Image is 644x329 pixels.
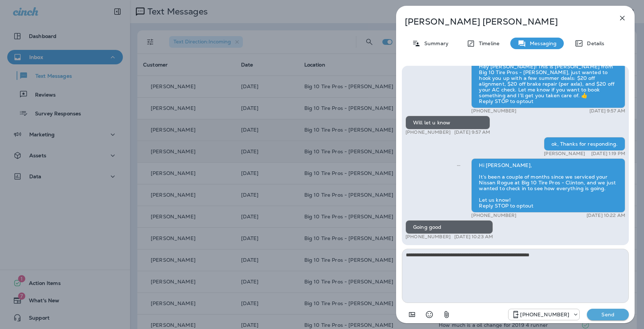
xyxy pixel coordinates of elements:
[475,40,499,46] p: Timeline
[405,234,451,240] p: [PHONE_NUMBER]
[471,108,516,114] p: [PHONE_NUMBER]
[405,220,493,234] div: Going good
[422,307,437,322] button: Select an emoji
[520,312,569,317] p: [PHONE_NUMBER]
[471,60,625,108] div: Hey [PERSON_NAME]! This is [PERSON_NAME] from Big 10 Tire Pros - [PERSON_NAME], just wanted to ho...
[471,213,516,218] p: [PHONE_NUMBER]
[405,307,419,322] button: Add in a premade template
[544,151,585,157] p: [PERSON_NAME]
[583,40,604,46] p: Details
[589,108,625,114] p: [DATE] 9:57 AM
[587,309,629,320] button: Send
[593,311,623,318] p: Send
[421,40,448,46] p: Summary
[405,116,490,129] div: Will let u know
[526,40,557,46] p: Messaging
[591,151,625,157] p: [DATE] 1:19 PM
[508,310,579,319] div: +1 (601) 808-4212
[454,234,493,240] p: [DATE] 10:23 AM
[587,213,625,218] p: [DATE] 10:22 AM
[544,137,625,151] div: ok, Thanks for responding.
[405,129,451,135] p: [PHONE_NUMBER]
[471,158,625,213] div: Hi [PERSON_NAME], It’s been a couple of months since we serviced your Nissan Rogue at Big 10 Tire...
[457,162,460,168] span: Sent
[405,17,602,27] p: [PERSON_NAME] [PERSON_NAME]
[454,129,490,135] p: [DATE] 9:57 AM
